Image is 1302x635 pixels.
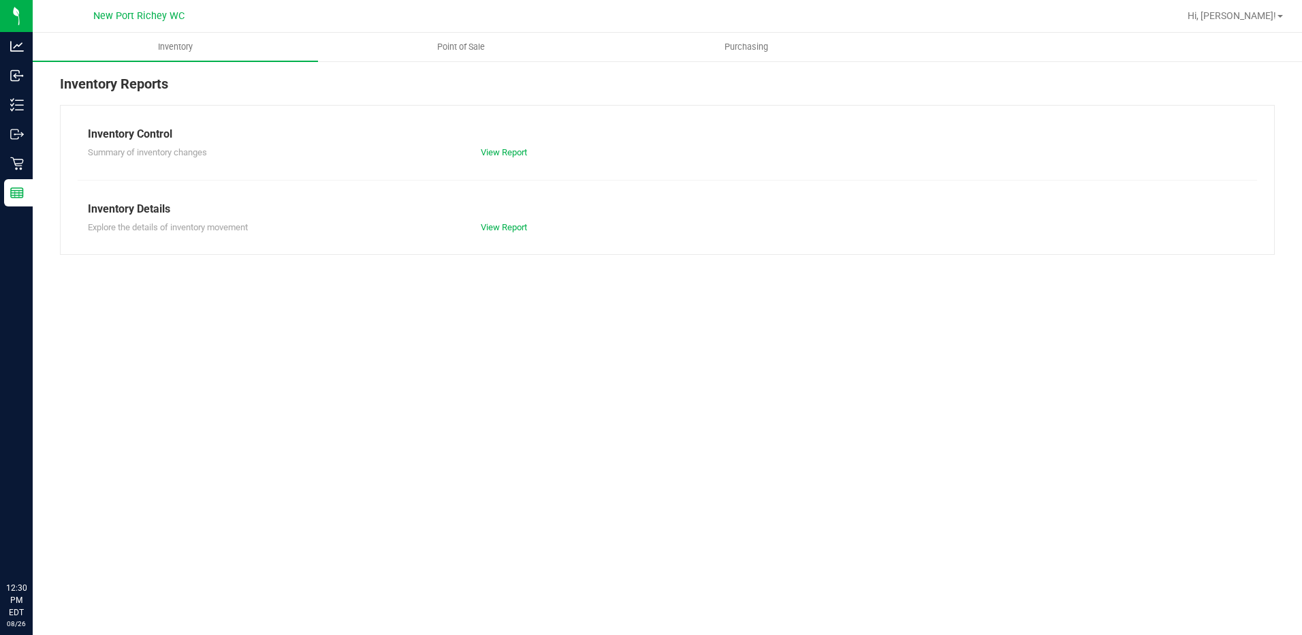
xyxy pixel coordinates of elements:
span: Explore the details of inventory movement [88,222,248,232]
span: New Port Richey WC [93,10,185,22]
p: 12:30 PM EDT [6,582,27,619]
inline-svg: Inventory [10,98,24,112]
inline-svg: Reports [10,186,24,200]
span: Hi, [PERSON_NAME]! [1188,10,1276,21]
inline-svg: Retail [10,157,24,170]
span: Summary of inventory changes [88,147,207,157]
inline-svg: Inbound [10,69,24,82]
a: Inventory [33,33,318,61]
a: View Report [481,147,527,157]
div: Inventory Reports [60,74,1275,105]
div: Inventory Details [88,201,1247,217]
inline-svg: Analytics [10,40,24,53]
iframe: Resource center [14,526,54,567]
a: Purchasing [604,33,889,61]
inline-svg: Outbound [10,127,24,141]
a: Point of Sale [318,33,603,61]
a: View Report [481,222,527,232]
p: 08/26 [6,619,27,629]
span: Purchasing [706,41,787,53]
span: Inventory [140,41,211,53]
span: Point of Sale [419,41,503,53]
div: Inventory Control [88,126,1247,142]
